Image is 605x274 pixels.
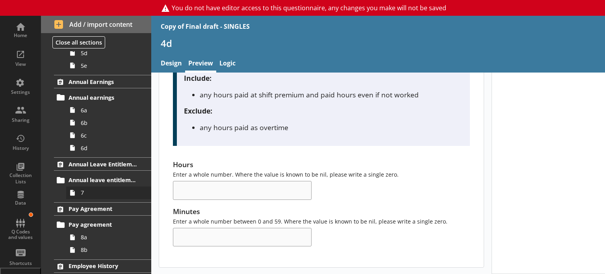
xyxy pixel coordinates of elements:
a: Annual leave entitlement [54,174,151,186]
span: 5e [81,62,140,69]
span: 8a [81,233,140,241]
span: 6b [81,119,140,127]
h1: 4d [161,37,596,49]
span: 6a [81,106,140,114]
a: Annual Earnings [54,75,151,88]
a: Logic [216,56,239,73]
a: 6d [66,142,151,154]
span: Pay Agreement [69,205,137,212]
a: Annual Leave Entitlement [54,157,151,171]
div: Data [7,200,34,206]
a: 7 [66,186,151,199]
div: View [7,61,34,67]
span: Annual Leave Entitlement [69,160,137,168]
strong: Include: [184,73,212,83]
span: 6d [81,144,140,152]
li: any hours paid as overtime [200,123,463,132]
a: 6c [66,129,151,142]
button: Close all sections [52,36,105,48]
li: Annual earnings6a6b6c6d [58,91,151,154]
span: Annual leave entitlement [69,176,137,184]
li: Annual Leave EntitlementAnnual leave entitlement7 [41,157,151,199]
strong: Exclude: [184,106,212,116]
span: 8b [81,246,140,253]
a: 8b [66,244,151,256]
a: 8a [66,231,151,244]
a: 6b [66,116,151,129]
a: Pay Agreement [54,202,151,216]
span: Add / import content [54,20,138,29]
a: Annual earnings [54,91,151,104]
div: Collection Lists [7,172,34,185]
div: History [7,145,34,151]
a: Employee History [54,259,151,273]
li: Pay AgreementPay agreement8a8b [41,202,151,256]
span: Pay agreement [69,221,137,228]
span: Employee History [69,262,137,270]
div: Settings [7,89,34,95]
div: Q Codes and values [7,229,34,240]
a: 6a [66,104,151,116]
div: Home [7,32,34,39]
div: Copy of Final draft - SINGLES [161,22,250,31]
span: 7 [81,189,140,196]
li: any hours paid at shift premium and paid hours even if not worked [200,90,463,99]
a: 5e [66,59,151,72]
li: Pay agreement8a8b [58,218,151,256]
a: Preview [185,56,216,73]
a: Design [158,56,185,73]
a: 5d [66,47,151,59]
span: Annual Earnings [69,78,137,86]
span: 5d [81,49,140,57]
li: Annual leave entitlement7 [58,174,151,199]
span: Annual earnings [69,94,137,101]
a: Pay agreement [54,218,151,231]
div: Sharing [7,117,34,123]
button: Add / import content [41,16,151,33]
div: Shortcuts [7,260,34,267]
span: 6c [81,132,140,139]
li: Annual EarningsAnnual earnings6a6b6c6d [41,75,151,154]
